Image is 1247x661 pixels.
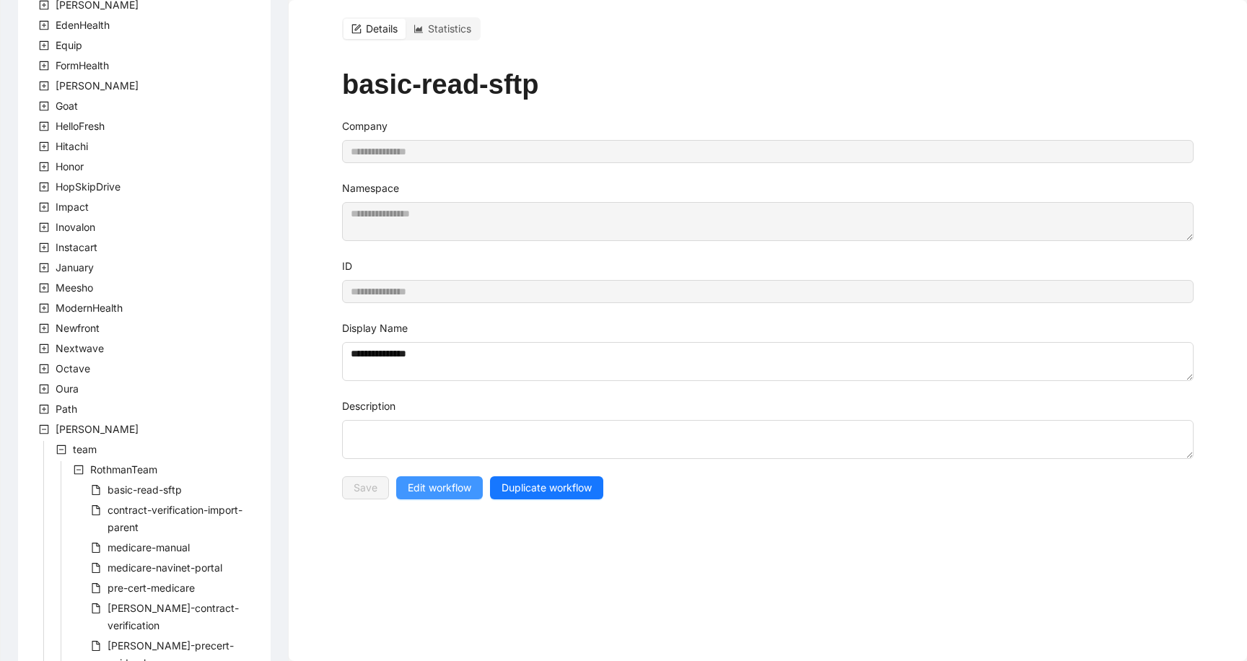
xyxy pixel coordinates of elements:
span: Nextwave [53,340,107,357]
textarea: Description [342,420,1194,459]
span: Honor [56,160,84,172]
label: Company [342,118,388,134]
span: plus-square [39,404,49,414]
span: plus-square [39,303,49,313]
span: file [91,563,101,573]
span: plus-square [39,101,49,111]
span: plus-square [39,61,49,71]
span: medicare-manual [105,539,193,556]
span: minus-square [39,424,49,434]
span: file [91,603,101,613]
span: Details [366,22,398,35]
label: Display Name [342,320,408,336]
span: Newfront [56,322,100,334]
span: plus-square [39,141,49,152]
span: plus-square [39,81,49,91]
span: file [91,641,101,651]
span: [PERSON_NAME] [56,423,139,435]
span: plus-square [39,222,49,232]
span: EdenHealth [53,17,113,34]
span: ModernHealth [53,299,126,317]
span: January [56,261,94,273]
span: Meesho [53,279,96,297]
textarea: Display Name [342,342,1194,381]
label: Description [342,398,395,414]
span: HelloFresh [53,118,108,135]
span: Equip [56,39,82,51]
span: basic-read-sftp [105,481,185,499]
button: Edit workflow [396,476,483,499]
span: team [73,443,97,455]
span: plus-square [39,242,49,253]
span: Path [56,403,77,415]
span: RothmanTeam [87,461,160,478]
span: plus-square [39,283,49,293]
span: Hitachi [56,140,88,152]
span: Hitachi [53,138,91,155]
span: minus-square [74,465,84,475]
span: Rothman [53,421,141,438]
span: medicare-navinet-portal [108,561,222,574]
button: Duplicate workflow [490,476,603,499]
span: Goat [56,100,78,112]
span: plus-square [39,162,49,172]
span: January [53,259,97,276]
span: plus-square [39,263,49,273]
span: medicare-navinet-portal [105,559,225,577]
span: contract-verification-import-parent [108,504,242,533]
span: [PERSON_NAME] [56,79,139,92]
span: EdenHealth [56,19,110,31]
span: Path [53,400,80,418]
span: Equip [53,37,85,54]
label: ID [342,258,352,274]
span: Nextwave [56,342,104,354]
span: pre-cert-medicare [108,582,195,594]
span: HopSkipDrive [53,178,123,196]
span: HelloFresh [56,120,105,132]
span: plus-square [39,364,49,374]
span: ModernHealth [56,302,123,314]
span: Goat [53,97,81,115]
span: file [91,583,101,593]
span: plus-square [39,384,49,394]
span: minus-square [56,445,66,455]
span: file [91,485,101,495]
span: pre-cert-medicare [105,579,198,597]
span: Honor [53,158,87,175]
span: [PERSON_NAME]-contract-verification [108,602,239,631]
span: plus-square [39,40,49,51]
span: file [91,543,101,553]
span: rothman-contract-verification [105,600,271,634]
span: plus-square [39,343,49,354]
button: Save [342,476,389,499]
span: plus-square [39,182,49,192]
span: HopSkipDrive [56,180,121,193]
span: plus-square [39,121,49,131]
span: Instacart [56,241,97,253]
h1: basic-read-sftp [342,68,1194,101]
span: RothmanTeam [90,463,157,476]
span: Inovalon [53,219,98,236]
span: Garner [53,77,141,95]
span: basic-read-sftp [108,483,182,496]
span: Octave [53,360,93,377]
span: Impact [56,201,89,213]
span: Oura [53,380,82,398]
span: contract-verification-import-parent [105,502,271,536]
span: medicare-manual [108,541,190,553]
span: area-chart [414,24,424,34]
span: Octave [56,362,90,375]
input: Company [342,140,1194,163]
span: Instacart [53,239,100,256]
label: Namespace [342,180,399,196]
span: plus-square [39,323,49,333]
span: Statistics [428,22,471,35]
span: Inovalon [56,221,95,233]
span: Impact [53,198,92,216]
input: ID [342,280,1194,303]
span: plus-square [39,202,49,212]
span: form [351,24,362,34]
span: team [70,441,100,458]
span: Newfront [53,320,102,337]
span: file [91,505,101,515]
